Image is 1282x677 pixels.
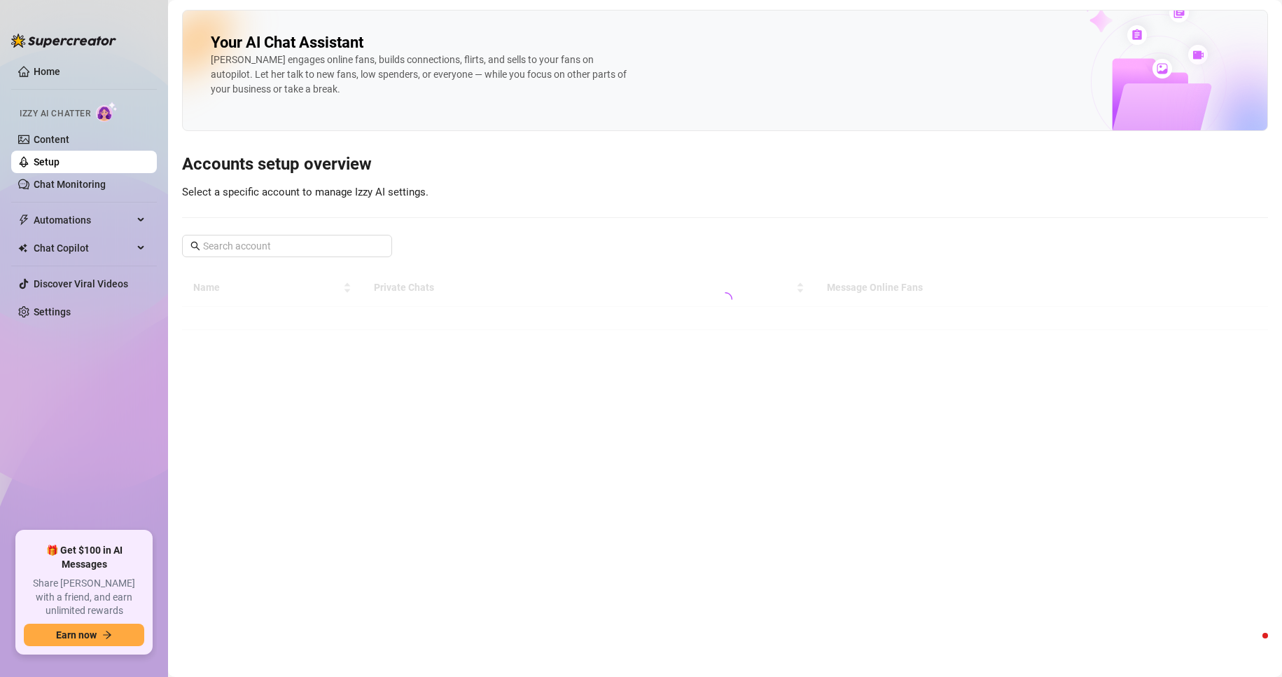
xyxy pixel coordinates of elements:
a: Home [34,66,60,77]
span: thunderbolt [18,214,29,226]
img: Chat Copilot [18,243,27,253]
span: loading [716,290,734,309]
div: [PERSON_NAME] engages online fans, builds connections, flirts, and sells to your fans on autopilo... [211,53,631,97]
a: Discover Viral Videos [34,278,128,289]
a: Settings [34,306,71,317]
span: Automations [34,209,133,231]
h2: Your AI Chat Assistant [211,33,363,53]
input: Search account [203,238,372,254]
a: Content [34,134,69,145]
span: Select a specific account to manage Izzy AI settings. [182,186,429,198]
span: search [190,241,200,251]
span: Earn now [56,629,97,641]
span: 🎁 Get $100 in AI Messages [24,544,144,571]
span: Chat Copilot [34,237,133,259]
a: Chat Monitoring [34,179,106,190]
a: Setup [34,156,60,167]
h3: Accounts setup overview [182,153,1268,176]
img: logo-BBDzfeDw.svg [11,34,116,48]
img: AI Chatter [96,102,118,122]
span: Izzy AI Chatter [20,107,90,121]
span: Share [PERSON_NAME] with a friend, and earn unlimited rewards [24,577,144,618]
span: arrow-right [102,630,112,640]
button: Earn nowarrow-right [24,624,144,646]
iframe: Intercom live chat [1234,629,1268,663]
